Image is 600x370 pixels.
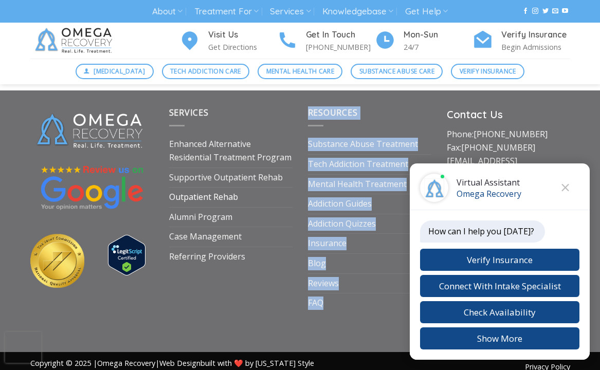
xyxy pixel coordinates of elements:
a: Reviews [308,274,339,293]
h4: Mon-Sun [404,28,472,42]
a: Follow on Instagram [532,8,538,15]
iframe: reCAPTCHA [5,332,41,363]
a: Services [270,2,311,21]
a: Blog [308,254,326,273]
a: [PHONE_NUMBER] [461,142,535,153]
img: Omega Recovery [30,23,120,59]
span: Mental Health Care [266,66,334,76]
span: Tech Addiction Care [170,66,241,76]
a: Knowledgebase [322,2,393,21]
a: Follow on Facebook [522,8,529,15]
a: Case Management [169,227,242,247]
a: [EMAIL_ADDRESS][DOMAIN_NAME] [447,155,517,180]
a: Supportive Outpatient Rehab [169,168,283,188]
a: Verify Insurance Begin Admissions [472,28,570,53]
p: Get Directions [208,41,277,53]
a: Substance Abuse Treatment [308,135,418,154]
a: Insurance [308,234,347,253]
a: Omega Recovery [97,358,155,368]
a: Tech Addiction Care [162,64,250,79]
span: Services [169,107,209,118]
a: Get In Touch [PHONE_NUMBER] [277,28,375,53]
span: Resources [308,107,358,118]
a: Verify LegitScript Approval for www.omegarecovery.org [108,249,146,260]
strong: Contact Us [447,108,503,121]
p: Phone: Fax: [447,128,570,180]
a: Outpatient Rehab [169,188,238,207]
a: [PHONE_NUMBER] [474,128,548,140]
a: FAQ [308,293,323,313]
a: Enhanced Alternative Residential Treatment Program [169,135,293,167]
a: Addiction Guides [308,194,372,214]
a: [MEDICAL_DATA] [76,64,154,79]
a: Tech Addiction Treatment [308,155,408,174]
a: Mental Health Treatment [308,175,407,194]
a: Referring Providers [169,247,245,267]
span: Substance Abuse Care [359,66,434,76]
a: Follow on Twitter [542,8,549,15]
h4: Visit Us [208,28,277,42]
h4: Verify Insurance [501,28,570,42]
a: Send us an email [552,8,558,15]
a: Verify Insurance [451,64,524,79]
span: Verify Insurance [460,66,516,76]
a: Follow on YouTube [562,8,568,15]
span: [MEDICAL_DATA] [94,66,145,76]
a: Treatment For [194,2,259,21]
span: Copyright © 2025 | | built with ❤️ by [US_STATE] Style [30,358,314,368]
a: About [152,2,183,21]
a: Visit Us Get Directions [179,28,277,53]
img: Verify Approval for www.omegarecovery.org [108,235,146,275]
p: Begin Admissions [501,41,570,53]
a: Substance Abuse Care [351,64,443,79]
a: Alumni Program [169,208,232,227]
a: Web Design [159,358,201,368]
p: [PHONE_NUMBER] [306,41,375,53]
a: Mental Health Care [258,64,342,79]
p: 24/7 [404,41,472,53]
a: Addiction Quizzes [308,214,376,234]
a: Get Help [405,2,448,21]
h4: Get In Touch [306,28,375,42]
